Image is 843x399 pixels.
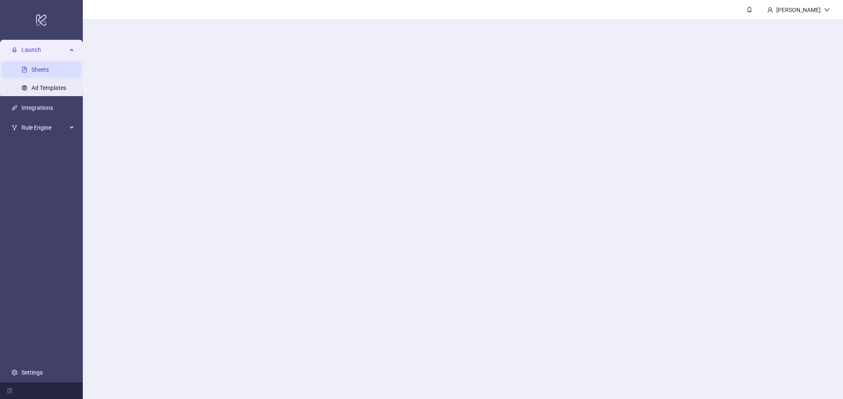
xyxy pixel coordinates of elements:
[7,388,12,394] span: menu-fold
[12,125,17,131] span: fork
[22,41,67,58] span: Launch
[12,47,17,53] span: rocket
[773,5,824,15] div: [PERSON_NAME]
[747,7,752,12] span: bell
[824,7,830,13] span: down
[31,66,49,73] a: Sheets
[31,85,66,91] a: Ad Templates
[22,119,67,136] span: Rule Engine
[767,7,773,13] span: user
[22,104,53,111] a: Integrations
[22,369,43,376] a: Settings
